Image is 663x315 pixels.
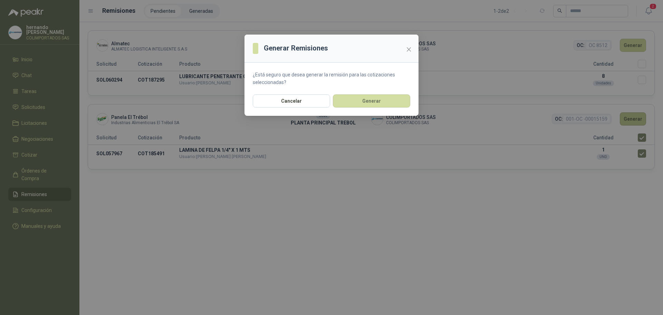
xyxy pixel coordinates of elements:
p: ¿Está seguro que desea generar la remisión para las cotizaciones seleccionadas? [253,71,410,86]
span: close [406,47,412,52]
button: Cancelar [253,94,330,108]
button: Close [403,44,414,55]
h3: Generar Remisiones [264,43,328,54]
button: Generar [333,94,410,108]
